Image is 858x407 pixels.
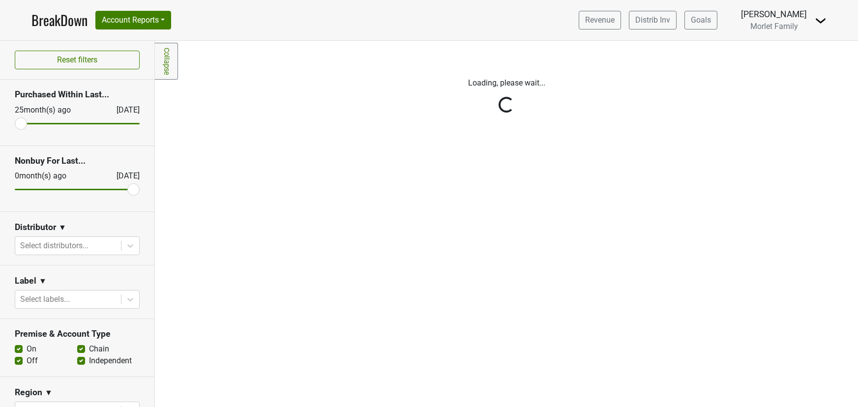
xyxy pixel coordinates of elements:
[815,15,827,27] img: Dropdown Menu
[741,8,807,21] div: [PERSON_NAME]
[31,10,88,30] a: BreakDown
[629,11,677,29] a: Distrib Inv
[579,11,621,29] a: Revenue
[155,43,178,80] a: Collapse
[234,77,779,89] p: Loading, please wait...
[684,11,717,29] a: Goals
[750,22,798,31] span: Morlet Family
[95,11,171,29] button: Account Reports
